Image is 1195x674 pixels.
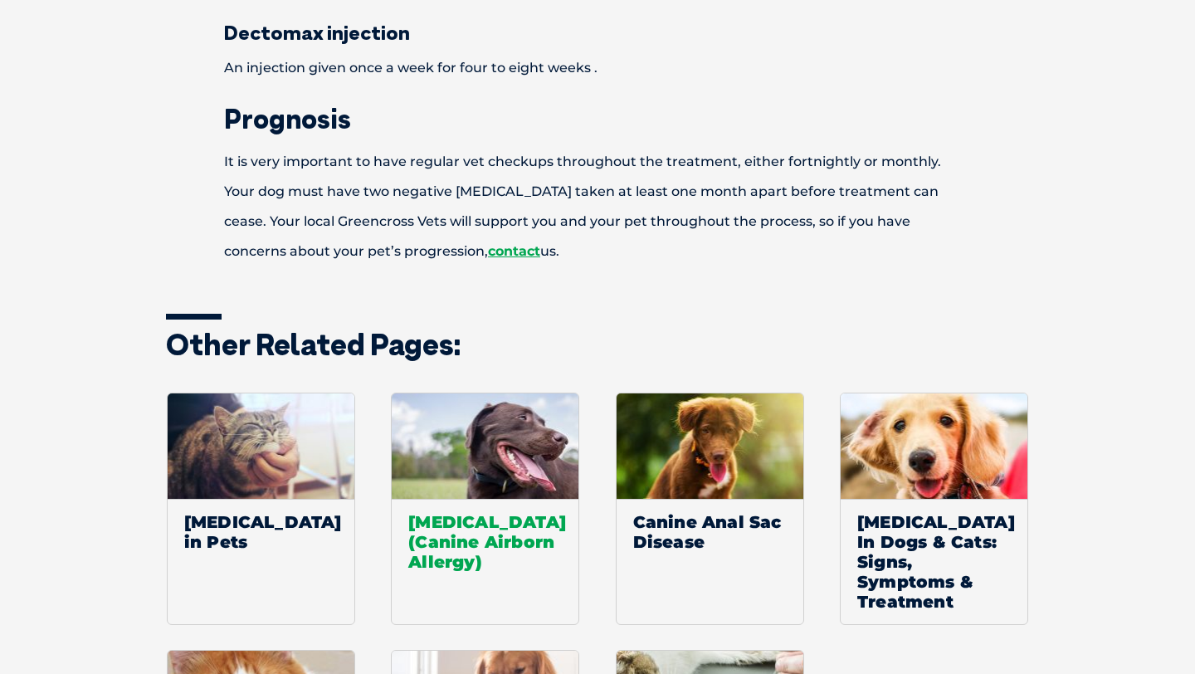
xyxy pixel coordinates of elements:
[166,147,1029,266] p: It is very important to have regular vet checkups throughout the treatment, either fortnightly or...
[168,499,354,564] span: [MEDICAL_DATA] in Pets
[167,393,355,625] a: [MEDICAL_DATA] in Pets
[488,243,540,259] a: contact
[841,499,1027,624] span: [MEDICAL_DATA] In Dogs & Cats: Signs, Symptoms & Treatment
[166,330,1029,359] h3: Other related pages:
[166,22,1029,42] h3: Dectomax injection
[391,393,579,625] a: [MEDICAL_DATA] (Canine Airborn Allergy)
[617,499,803,564] span: Canine Anal Sac Disease
[166,105,1029,132] h2: Prognosis
[616,393,804,625] a: Canine Anal Sac Disease
[392,499,578,584] span: [MEDICAL_DATA] (Canine Airborn Allergy)
[840,393,1028,625] a: [MEDICAL_DATA] In Dogs & Cats: Signs, Symptoms & Treatment
[166,53,1029,83] p: An injection given once a week for four to eight weeks .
